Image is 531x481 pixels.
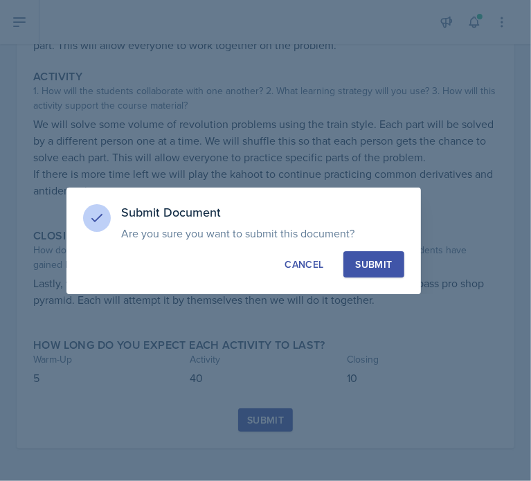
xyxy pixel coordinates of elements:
p: Are you sure you want to submit this document? [122,226,404,240]
button: Cancel [273,251,335,278]
button: Submit [343,251,404,278]
div: Submit [355,257,392,271]
h3: Submit Document [122,204,404,221]
div: Cancel [285,257,323,271]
